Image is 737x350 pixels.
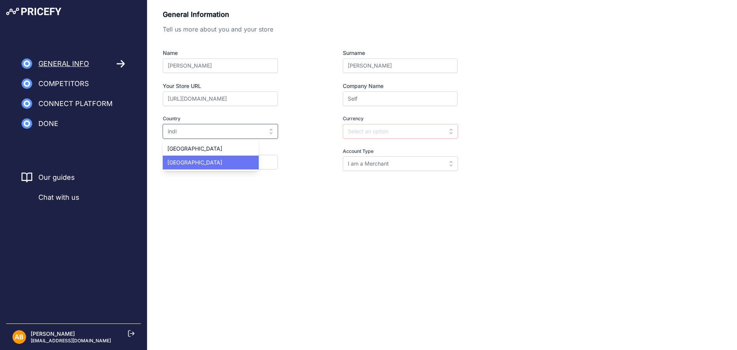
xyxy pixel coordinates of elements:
[163,124,278,139] input: Select an option
[6,8,61,15] img: Pricefy Logo
[163,9,458,20] p: General Information
[38,118,58,129] span: Done
[38,58,89,69] span: General Info
[343,124,458,139] input: Select an option
[38,172,75,183] a: Our guides
[163,25,458,34] p: Tell us more about you and your store
[167,145,222,152] span: [GEOGRAPHIC_DATA]
[38,78,89,89] span: Competitors
[163,91,278,106] input: https://www.storeurl.com
[163,115,306,123] label: Country
[343,49,458,57] label: Surname
[38,192,79,203] span: Chat with us
[343,148,458,155] label: Account Type
[343,115,458,123] label: Currency
[343,91,458,106] input: Company LTD
[21,192,79,203] a: Chat with us
[343,156,458,171] input: Select an option
[31,330,111,338] p: [PERSON_NAME]
[167,159,222,166] span: [GEOGRAPHIC_DATA]
[38,98,112,109] span: Connect Platform
[163,49,306,57] label: Name
[343,82,458,90] label: Company Name
[31,338,111,344] p: [EMAIL_ADDRESS][DOMAIN_NAME]
[163,82,306,90] label: Your Store URL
